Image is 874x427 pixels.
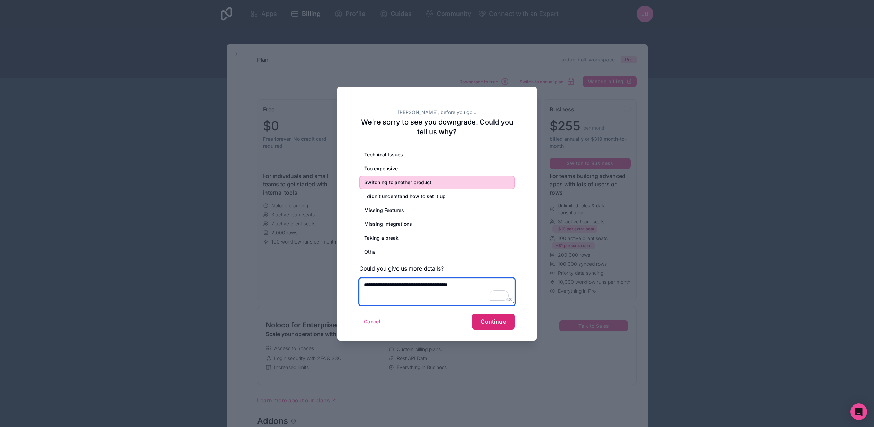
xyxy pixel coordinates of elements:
[359,231,515,245] div: Taking a break
[359,278,515,305] textarea: To enrich screen reader interactions, please activate Accessibility in Grammarly extension settings
[359,245,515,259] div: Other
[359,148,515,162] div: Technical Issues
[359,217,515,231] div: Missing Integrations
[359,264,515,273] h3: Could you give us more details?
[850,403,867,420] div: Open Intercom Messenger
[359,117,515,137] h2: We're sorry to see you downgrade. Could you tell us why?
[359,162,515,176] div: Too expensive
[359,189,515,203] div: I didn’t understand how to set it up
[359,316,385,327] button: Cancel
[359,109,515,116] h2: [PERSON_NAME], before you go...
[359,203,515,217] div: Missing Features
[481,318,506,325] span: Continue
[359,176,515,189] div: Switching to another product
[472,314,515,330] button: Continue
